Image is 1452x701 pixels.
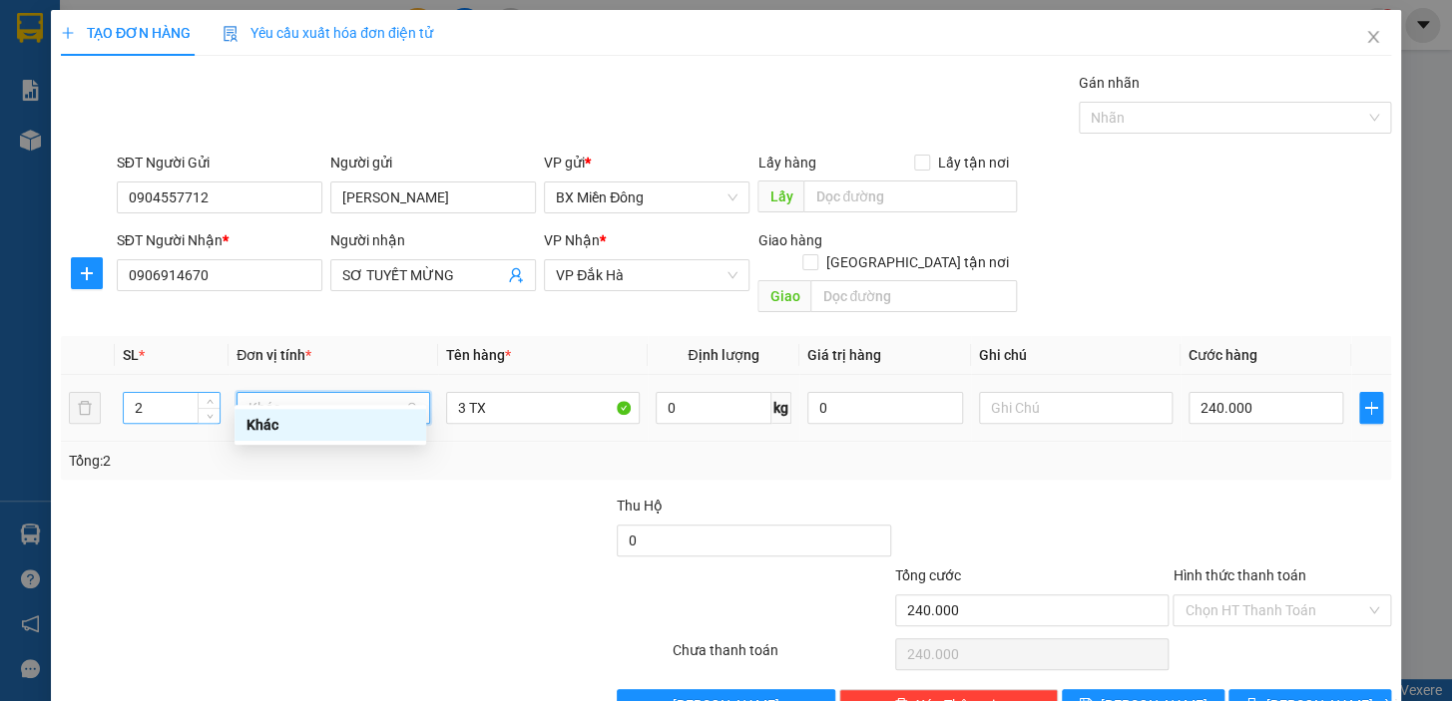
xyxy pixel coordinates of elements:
div: BX [PERSON_NAME] [191,17,351,65]
div: 0839454679 [191,89,351,117]
span: VP Đắk Hà [556,260,737,290]
span: kg [771,392,791,424]
img: icon [223,26,239,42]
span: Tên hàng [446,347,511,363]
span: Khác [248,393,418,423]
div: [PERSON_NAME] [17,65,177,89]
span: Tổng cước [895,567,961,583]
span: Giao hàng [757,232,821,248]
button: plus [71,257,103,289]
div: SĐT Người Gửi [117,152,322,174]
button: delete [69,392,101,424]
div: Chưa thanh toán [671,639,893,674]
span: Cước hàng [1189,347,1257,363]
button: Close [1345,10,1401,66]
span: Yêu cầu xuất hóa đơn điện tử [223,25,433,41]
span: BX Miền Đông [556,182,737,212]
span: Gửi: [17,19,48,40]
span: Thu Hộ [617,498,663,514]
input: Ghi Chú [979,392,1173,424]
input: 0 [807,392,963,424]
span: plus [61,26,75,40]
th: Ghi chú [971,336,1181,375]
span: Giao [757,280,810,312]
span: VP Nhận [544,232,600,248]
div: Khác [235,409,426,441]
div: Người nhận [330,229,536,251]
div: 0935842861 [17,89,177,117]
div: SĐT Người Nhận [117,229,322,251]
span: Lấy tận nơi [930,152,1017,174]
span: Decrease Value [198,408,220,423]
span: up [204,396,216,408]
span: Định lượng [688,347,758,363]
div: [PERSON_NAME] [191,65,351,89]
span: plus [72,265,102,281]
div: Người gửi [330,152,536,174]
span: down [204,410,216,422]
span: Increase Value [198,393,220,408]
div: 500.000 [188,129,353,157]
span: Nhận: [191,19,239,40]
button: plus [1359,392,1383,424]
span: close [1365,29,1381,45]
span: SL [123,347,139,363]
span: Giá trị hàng [807,347,881,363]
input: VD: Bàn, Ghế [446,392,640,424]
div: BX Miền Đông [17,17,177,65]
input: Dọc đường [803,180,1017,212]
div: VP gửi [544,152,749,174]
span: plus [1360,400,1382,416]
span: user-add [508,267,524,283]
input: Dọc đường [810,280,1017,312]
label: Gán nhãn [1079,75,1140,91]
div: Khác [246,414,414,436]
span: Lấy [757,180,803,212]
div: Tổng: 2 [69,450,562,472]
span: CC : [188,134,216,155]
span: Lấy hàng [757,155,815,171]
label: Hình thức thanh toán [1173,567,1305,583]
span: TẠO ĐƠN HÀNG [61,25,191,41]
span: [GEOGRAPHIC_DATA] tận nơi [818,251,1017,273]
span: Đơn vị tính [237,347,311,363]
